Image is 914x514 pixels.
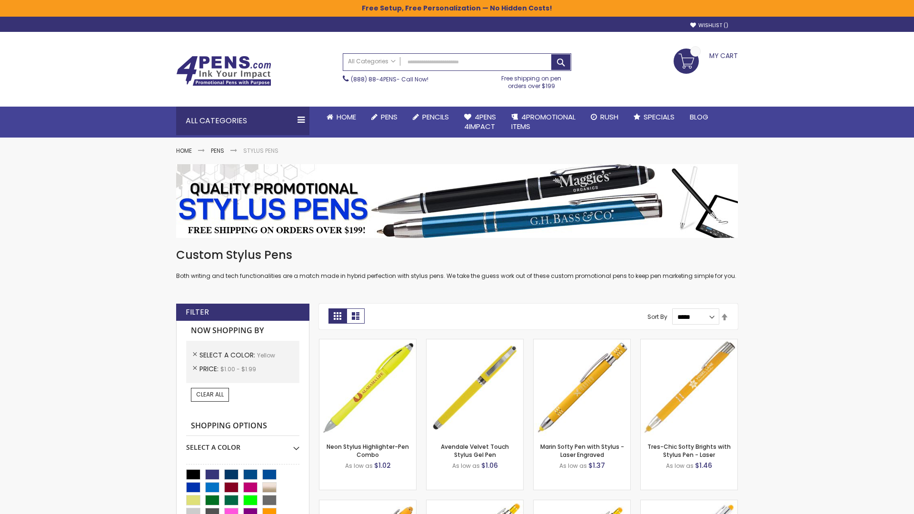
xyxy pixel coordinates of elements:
[682,107,716,128] a: Blog
[199,350,257,360] span: Select A Color
[540,443,624,458] a: Marin Softy Pen with Stylus - Laser Engraved
[559,462,587,470] span: As low as
[345,462,373,470] span: As low as
[534,339,630,347] a: Marin Softy Pen with Stylus - Laser Engraved-Yellow
[511,112,576,131] span: 4PROMOTIONAL ITEMS
[220,365,256,373] span: $1.00 - $1.99
[464,112,496,131] span: 4Pens 4impact
[348,58,396,65] span: All Categories
[243,147,278,155] strong: Stylus Pens
[422,112,449,122] span: Pencils
[319,500,416,508] a: Ellipse Softy Brights with Stylus Pen - Laser-Yellow
[337,112,356,122] span: Home
[666,462,694,470] span: As low as
[374,461,391,470] span: $1.02
[588,461,605,470] span: $1.37
[186,307,209,317] strong: Filter
[319,107,364,128] a: Home
[199,364,220,374] span: Price
[626,107,682,128] a: Specials
[351,75,428,83] span: - Call Now!
[641,339,737,347] a: Tres-Chic Softy Brights with Stylus Pen - Laser-Yellow
[457,107,504,138] a: 4Pens4impact
[641,339,737,436] img: Tres-Chic Softy Brights with Stylus Pen - Laser-Yellow
[644,112,675,122] span: Specials
[327,443,409,458] a: Neon Stylus Highlighter-Pen Combo
[534,339,630,436] img: Marin Softy Pen with Stylus - Laser Engraved-Yellow
[690,112,708,122] span: Blog
[641,500,737,508] a: Tres-Chic Softy with Stylus Top Pen - ColorJet-Yellow
[452,462,480,470] span: As low as
[695,461,712,470] span: $1.46
[191,388,229,401] a: Clear All
[186,436,299,452] div: Select A Color
[319,339,416,436] img: Neon Stylus Highlighter-Pen Combo-Yellow
[196,390,224,398] span: Clear All
[690,22,728,29] a: Wishlist
[176,107,309,135] div: All Categories
[427,339,523,347] a: Avendale Velvet Touch Stylus Gel Pen-Yellow
[176,56,271,86] img: 4Pens Custom Pens and Promotional Products
[176,247,738,280] div: Both writing and tech functionalities are a match made in hybrid perfection with stylus pens. We ...
[492,71,572,90] div: Free shipping on pen orders over $199
[583,107,626,128] a: Rush
[176,164,738,238] img: Stylus Pens
[364,107,405,128] a: Pens
[441,443,509,458] a: Avendale Velvet Touch Stylus Gel Pen
[647,443,731,458] a: Tres-Chic Softy Brights with Stylus Pen - Laser
[186,416,299,436] strong: Shopping Options
[211,147,224,155] a: Pens
[328,308,347,324] strong: Grid
[647,313,667,321] label: Sort By
[381,112,397,122] span: Pens
[319,339,416,347] a: Neon Stylus Highlighter-Pen Combo-Yellow
[186,321,299,341] strong: Now Shopping by
[427,500,523,508] a: Phoenix Softy Brights with Stylus Pen - Laser-Yellow
[176,147,192,155] a: Home
[405,107,457,128] a: Pencils
[534,500,630,508] a: Phoenix Softy Brights Gel with Stylus Pen - Laser-Yellow
[343,54,400,69] a: All Categories
[176,247,738,263] h1: Custom Stylus Pens
[504,107,583,138] a: 4PROMOTIONALITEMS
[351,75,397,83] a: (888) 88-4PENS
[481,461,498,470] span: $1.06
[257,351,275,359] span: Yellow
[600,112,618,122] span: Rush
[427,339,523,436] img: Avendale Velvet Touch Stylus Gel Pen-Yellow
